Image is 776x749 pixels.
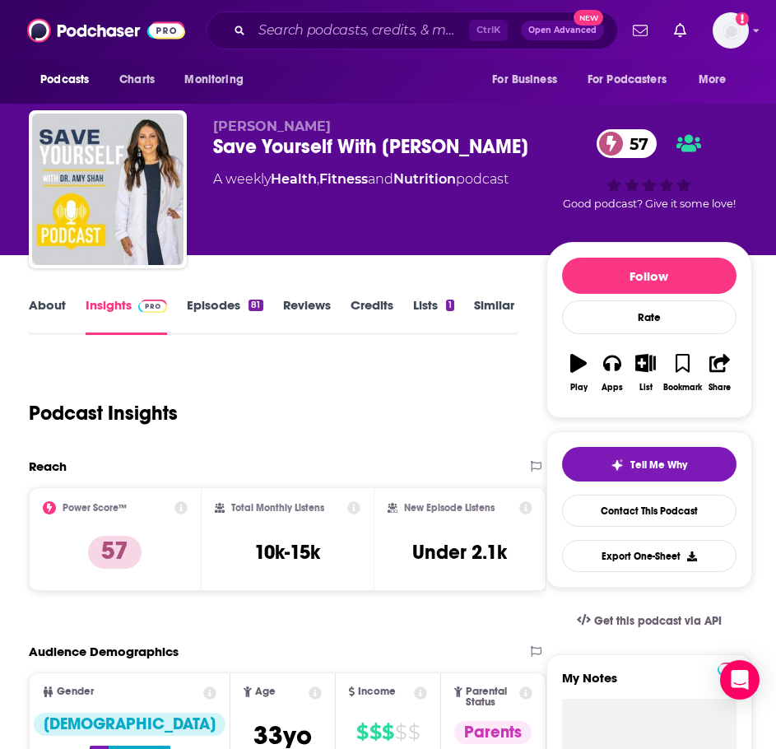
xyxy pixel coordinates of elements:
[63,502,127,514] h2: Power Score™
[521,21,604,40] button: Open AdvancedNew
[562,670,737,699] label: My Notes
[563,198,736,210] span: Good podcast? Give it some love!
[29,64,110,95] button: open menu
[29,644,179,659] h2: Audience Demographics
[588,68,667,91] span: For Podcasters
[317,171,319,187] span: ,
[562,300,737,334] div: Rate
[408,719,420,746] span: $
[207,12,618,49] div: Search podcasts, credits, & more...
[413,297,454,335] a: Lists1
[34,713,225,736] div: [DEMOGRAPHIC_DATA]
[88,536,142,569] p: 57
[57,686,94,697] span: Gender
[109,64,165,95] a: Charts
[594,614,722,628] span: Get this podcast via API
[703,343,737,402] button: Share
[699,68,727,91] span: More
[173,64,264,95] button: open menu
[630,458,687,472] span: Tell Me Why
[213,170,509,189] div: A weekly podcast
[562,495,737,527] a: Contact This Podcast
[454,721,532,744] div: Parents
[283,297,331,335] a: Reviews
[546,119,752,221] div: 57Good podcast? Give it some love!
[574,10,603,26] span: New
[602,383,623,393] div: Apps
[184,68,243,91] span: Monitoring
[687,64,747,95] button: open menu
[713,12,749,49] span: Logged in as GregKubie
[40,68,89,91] span: Podcasts
[481,64,578,95] button: open menu
[138,300,167,313] img: Podchaser Pro
[736,12,749,26] svg: Add a profile image
[412,540,507,565] h3: Under 2.1k
[639,383,653,393] div: List
[562,447,737,481] button: tell me why sparkleTell Me Why
[629,343,662,402] button: List
[32,114,184,265] img: Save Yourself With Dr. Amy Shah
[564,601,735,641] a: Get this podcast via API
[368,171,393,187] span: and
[562,343,596,402] button: Play
[187,297,263,335] a: Episodes81
[395,719,407,746] span: $
[254,540,320,565] h3: 10k-15k
[562,540,737,572] button: Export One-Sheet
[667,16,693,44] a: Show notifications dropdown
[249,300,263,311] div: 81
[570,383,588,393] div: Play
[119,68,155,91] span: Charts
[369,719,381,746] span: $
[213,119,331,134] span: [PERSON_NAME]
[469,20,508,41] span: Ctrl K
[446,300,454,311] div: 1
[713,12,749,49] img: User Profile
[663,383,702,393] div: Bookmark
[271,171,317,187] a: Health
[577,64,690,95] button: open menu
[404,502,495,514] h2: New Episode Listens
[626,16,654,44] a: Show notifications dropdown
[492,68,557,91] span: For Business
[231,502,324,514] h2: Total Monthly Listens
[86,297,167,335] a: InsightsPodchaser Pro
[713,12,749,49] button: Show profile menu
[252,17,469,44] input: Search podcasts, credits, & more...
[595,343,629,402] button: Apps
[611,458,624,472] img: tell me why sparkle
[29,297,66,335] a: About
[29,401,178,426] h1: Podcast Insights
[613,129,657,158] span: 57
[718,663,746,676] img: Podchaser Pro
[466,686,517,708] span: Parental Status
[474,297,514,335] a: Similar
[662,343,703,402] button: Bookmark
[351,297,393,335] a: Credits
[720,660,760,700] div: Open Intercom Messenger
[27,15,185,46] img: Podchaser - Follow, Share and Rate Podcasts
[358,686,396,697] span: Income
[255,686,276,697] span: Age
[562,258,737,294] button: Follow
[597,129,657,158] a: 57
[393,171,456,187] a: Nutrition
[29,458,67,474] h2: Reach
[709,383,731,393] div: Share
[382,719,393,746] span: $
[319,171,368,187] a: Fitness
[356,719,368,746] span: $
[528,26,597,35] span: Open Advanced
[718,660,746,676] a: Pro website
